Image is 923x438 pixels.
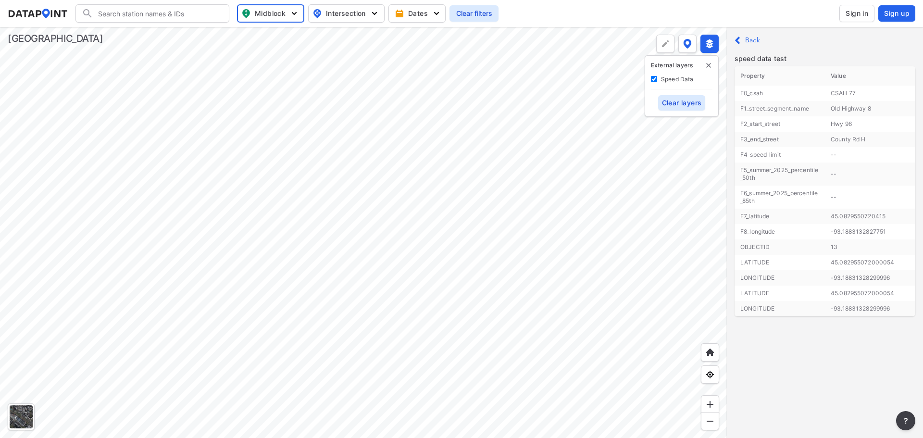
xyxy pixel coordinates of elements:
span: Clear filters [455,9,493,18]
button: more [896,411,915,430]
td: F7_latitude [735,209,825,224]
a: Sign up [876,5,915,22]
img: 5YPKRKmlfpI5mqlR8AD95paCi+0kK1fRFDJSaMmawlwaeJcJwk9O2fotCW5ve9gAAAAASUVORK5CYII= [432,9,441,18]
td: OBJECTID [735,239,825,255]
img: +XpAUvaXAN7GudzAAAAAElFTkSuQmCC [705,348,715,357]
img: 5YPKRKmlfpI5mqlR8AD95paCi+0kK1fRFDJSaMmawlwaeJcJwk9O2fotCW5ve9gAAAAASUVORK5CYII= [370,9,379,18]
span: ? [902,415,910,426]
td: LATITUDE [735,286,825,301]
td: Old Highway 8 [825,101,915,116]
div: View my location [701,365,719,384]
div: Toggle basemap [8,403,35,430]
td: LONGITUDE [735,301,825,316]
span: Sign up [884,9,910,18]
td: F4_speed_limit [735,147,825,163]
img: ZvzfEJKXnyWIrJytrsY285QMwk63cM6Drc+sIAAAAASUVORK5CYII= [705,400,715,409]
button: Sign in [839,5,874,22]
td: County Rd H [825,132,915,147]
button: External layers [700,35,719,53]
img: data-point-layers.37681fc9.svg [683,39,692,49]
td: 45.082955072000054 [825,255,915,270]
img: close-external-leyer.3061a1c7.svg [705,62,712,69]
table: customized table [735,66,915,316]
td: 45.082955072000054 [825,286,915,301]
button: Midblock [237,4,304,23]
td: -- [825,147,915,163]
button: Dates [388,4,446,23]
img: +Dz8AAAAASUVORK5CYII= [661,39,670,49]
span: Midblock [242,8,298,19]
td: LONGITUDE [735,270,825,286]
button: DataPoint layers [678,35,697,53]
button: Intersection [308,4,385,23]
td: CSAH 77 [825,86,915,101]
span: Intersection [312,8,378,19]
td: 13 [825,239,915,255]
td: -93.1883132827751 [825,224,915,239]
p: speed data test [735,54,915,63]
p: External layers [651,62,712,69]
span: Sign in [846,9,868,18]
label: Back [745,37,760,44]
img: 5YPKRKmlfpI5mqlR8AD95paCi+0kK1fRFDJSaMmawlwaeJcJwk9O2fotCW5ve9gAAAAASUVORK5CYII= [289,9,299,18]
th: Value [825,66,915,86]
span: Clear layers [662,98,702,108]
span: Dates [397,9,439,18]
td: F0_csah [735,86,825,101]
td: -- [825,189,915,205]
div: Zoom in [701,395,719,413]
button: Clear filters [449,5,499,22]
td: F5_summer_2025_percentile_50th [735,163,825,186]
td: Hwy 96 [825,116,915,132]
button: Sign up [878,5,915,22]
div: [GEOGRAPHIC_DATA] [8,32,103,45]
td: F6_summer_2025_percentile_85th [735,186,825,209]
td: F1_street_segment_name [735,101,825,116]
input: Search [93,6,223,21]
img: zeq5HYn9AnE9l6UmnFLPAAAAAElFTkSuQmCC [705,370,715,379]
td: F2_start_street [735,116,825,132]
a: Sign in [837,5,876,22]
td: F8_longitude [735,224,825,239]
div: Home [701,343,719,362]
td: -93.18831328299996 [825,270,915,286]
img: dataPointLogo.9353c09d.svg [8,9,68,18]
img: MAAAAAElFTkSuQmCC [705,416,715,426]
div: Zoom out [701,412,719,430]
img: map_pin_int.54838e6b.svg [312,8,323,19]
td: 45.0829550720415 [825,209,915,224]
button: Clear layers [658,95,706,111]
img: calendar-gold.39a51dde.svg [395,9,404,18]
div: Polygon tool [656,35,674,53]
button: delete [705,62,712,69]
td: -- [825,166,915,182]
th: Property [735,66,825,86]
td: LATITUDE [735,255,825,270]
td: F3_end_street [735,132,825,147]
img: map_pin_mid.602f9df1.svg [240,8,252,19]
td: -93.18831328299996 [825,301,915,316]
img: layers-active.d9e7dc51.svg [705,39,714,49]
label: Speed Data [661,75,694,83]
